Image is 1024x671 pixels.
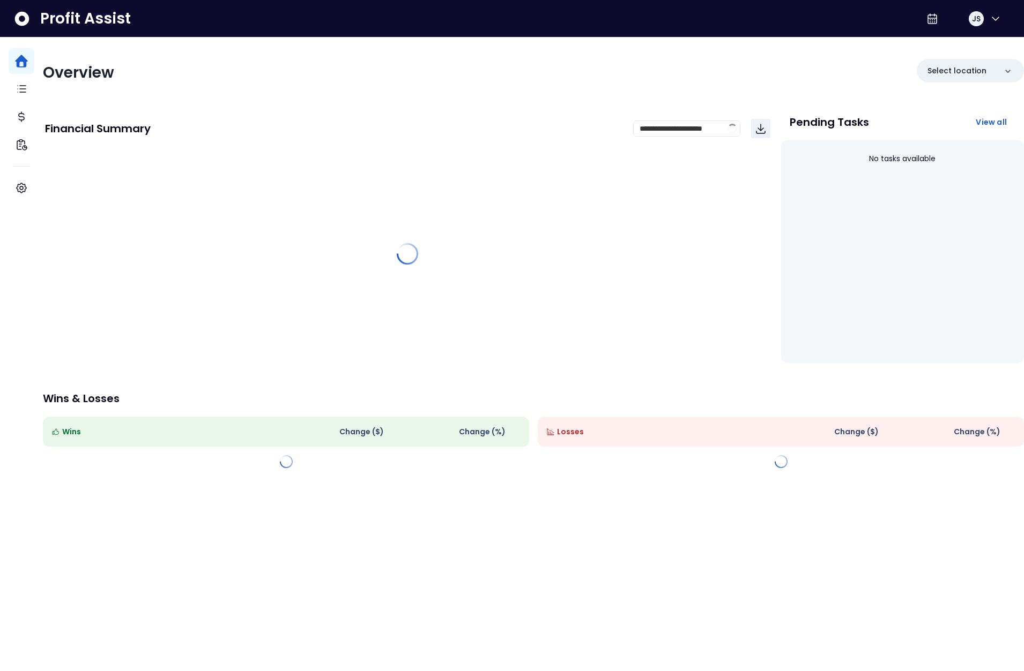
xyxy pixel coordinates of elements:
[43,393,1024,404] p: Wins & Losses
[45,123,151,134] p: Financial Summary
[790,145,1016,173] div: No tasks available
[927,65,986,77] p: Select location
[954,426,1000,438] span: Change (%)
[43,62,114,83] span: Overview
[976,117,1007,127] span: View all
[967,112,1015,132] button: View all
[557,426,584,438] span: Losses
[40,9,131,28] span: Profit Assist
[751,119,770,138] button: Download
[62,426,81,438] span: Wins
[459,426,506,438] span: Change (%)
[834,426,879,438] span: Change ( $ )
[339,426,384,438] span: Change ( $ )
[790,117,869,127] p: Pending Tasks
[972,13,981,24] span: JS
